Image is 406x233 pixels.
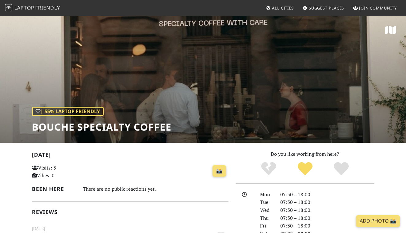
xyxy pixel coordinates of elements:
span: Friendly [35,4,60,11]
p: Do you like working from here? [236,150,374,158]
span: All Cities [272,5,294,11]
a: All Cities [263,2,296,13]
a: Join Community [350,2,399,13]
div: | 55% Laptop Friendly [32,107,104,116]
div: Fri [256,222,277,230]
h1: BOUCHE Specialty Coffee [32,121,171,133]
div: 07:30 – 18:00 [277,222,378,230]
div: Wed [256,206,277,214]
div: Definitely! [323,161,360,177]
div: 07:30 – 18:00 [277,191,378,199]
h2: [DATE] [32,151,228,160]
p: Visits: 3 Vibes: 0 [32,164,93,180]
div: Yes [287,161,323,177]
a: 📸 [213,165,226,177]
div: 07:30 – 18:00 [277,214,378,222]
a: Suggest Places [300,2,347,13]
div: Thu [256,214,277,222]
span: Suggest Places [309,5,344,11]
h2: Reviews [32,209,228,215]
div: 07:30 – 18:00 [277,198,378,206]
span: Laptop [14,4,34,11]
span: Join Community [359,5,397,11]
h2: Been here [32,186,75,192]
img: LaptopFriendly [5,4,12,11]
div: Tue [256,198,277,206]
a: LaptopFriendly LaptopFriendly [5,3,60,13]
small: [DATE] [28,225,232,232]
div: 07:30 – 18:00 [277,206,378,214]
div: No [250,161,287,177]
div: Mon [256,191,277,199]
div: There are no public reactions yet. [83,185,228,193]
a: Add Photo 📸 [356,215,400,227]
